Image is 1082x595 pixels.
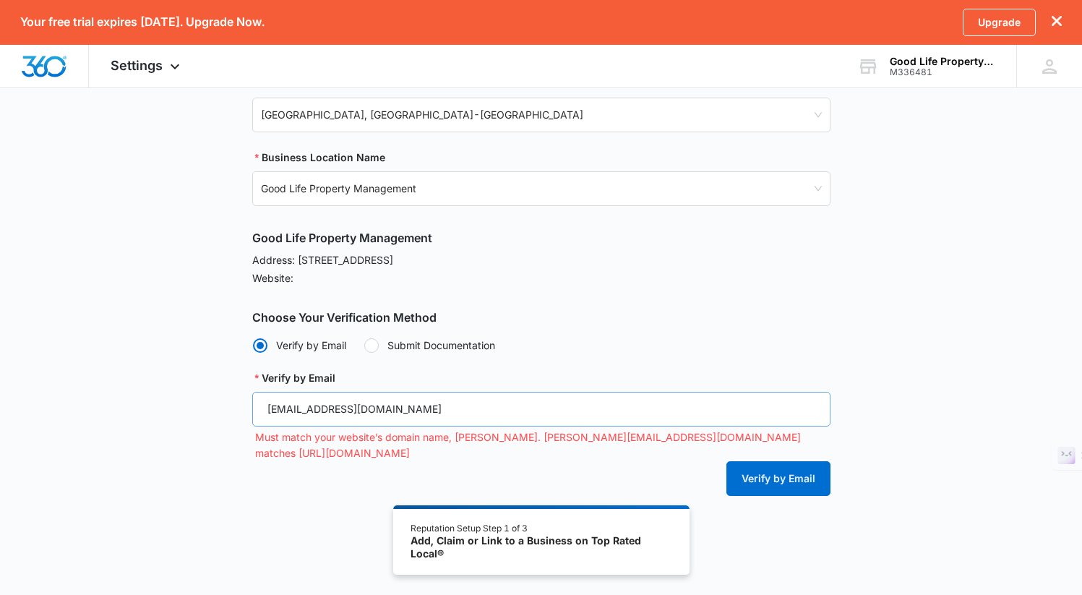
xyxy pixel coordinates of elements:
button: Verify by Email [726,461,830,496]
h2: Good Life Property Management [252,229,830,247]
p: Website: [252,270,830,286]
span: [GEOGRAPHIC_DATA], [GEOGRAPHIC_DATA] - [GEOGRAPHIC_DATA] [261,103,822,127]
p: Address: [STREET_ADDRESS] [252,252,830,267]
label: Verify by Email [255,370,335,386]
p: Your free trial expires [DATE]. Upgrade Now. [20,15,265,29]
div: Good Life Property Management [261,176,456,226]
div: Must match your website’s domain name, [PERSON_NAME]. [PERSON_NAME][EMAIL_ADDRESS][DOMAIN_NAME] m... [255,429,830,461]
div: account id [890,67,995,77]
h2: Choose Your Verification Method [252,309,830,326]
div: Settings [89,45,205,87]
input: Verify by Email [252,392,830,427]
div: Reputation Setup Step 1 of 3 [411,522,671,535]
span: Settings [111,58,163,73]
label: Submit Documentation [364,338,495,353]
div: account name [890,56,995,67]
div: Add, Claim or Link to a Business on Top Rated Local® [411,534,671,560]
a: Upgrade [963,9,1036,36]
label: Verify by Email [252,338,346,353]
button: dismiss this dialog [1052,15,1062,29]
label: Business Location Name [255,150,385,166]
